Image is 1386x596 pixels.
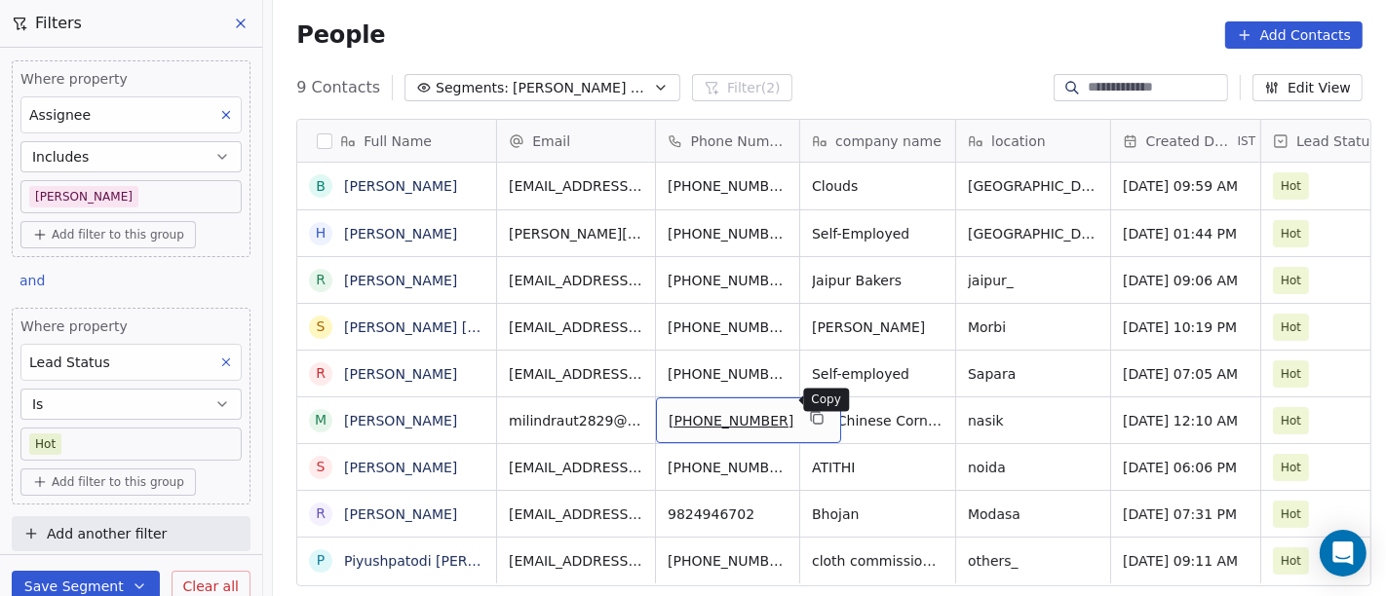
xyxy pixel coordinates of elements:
span: [EMAIL_ADDRESS][DOMAIN_NAME] [509,317,643,337]
span: [GEOGRAPHIC_DATA] [968,176,1098,196]
span: [PHONE_NUMBER] [668,317,788,337]
span: 9824946702 [668,504,788,524]
span: Sai Chinese Corner Mhasrul [812,411,943,430]
span: nasik [968,411,1098,430]
span: [PHONE_NUMBER] [668,176,788,196]
span: [EMAIL_ADDRESS][DOMAIN_NAME] [509,458,643,477]
div: s [317,317,326,337]
div: company name [800,120,955,162]
span: [EMAIL_ADDRESS][DOMAIN_NAME] [509,551,643,571]
span: Created Date [1146,131,1234,151]
span: [PERSON_NAME] [812,317,943,337]
span: Jaipur Bakers [812,271,943,290]
a: Piyushpatodi [PERSON_NAME] [344,553,549,569]
span: [EMAIL_ADDRESS][DOMAIN_NAME] [509,504,643,524]
a: [PERSON_NAME] [344,460,457,475]
span: Lead Status [1296,131,1377,151]
span: Modasa [968,504,1098,524]
span: Self-Employed [812,224,943,243]
span: Sapara [968,364,1098,384]
div: r [316,270,326,290]
div: b [316,176,326,197]
span: [EMAIL_ADDRESS][DOMAIN_NAME] [509,364,643,384]
span: IST [1238,133,1256,149]
a: [PERSON_NAME] [344,366,457,382]
span: Hot [1281,317,1301,337]
a: [PERSON_NAME] [344,273,457,288]
span: [PERSON_NAME] Follow up Hot Active [513,78,649,98]
span: company name [835,131,942,151]
span: 9 Contacts [296,76,380,99]
span: Email [532,131,570,151]
span: [PHONE_NUMBER] [669,411,793,430]
span: jaipur_ [968,271,1098,290]
span: [DATE] 12:10 AM [1123,411,1249,430]
a: [PERSON_NAME] [344,226,457,242]
span: Hot [1281,551,1301,571]
span: location [991,131,1046,151]
span: [DATE] 09:59 AM [1123,176,1249,196]
div: R [316,503,326,524]
a: [PERSON_NAME] [344,506,457,522]
span: [PHONE_NUMBER] [668,458,788,477]
button: Add Contacts [1225,21,1363,49]
span: [DATE] 07:05 AM [1123,364,1249,384]
span: Bhojan [812,504,943,524]
span: [PHONE_NUMBER] [668,224,788,243]
div: Created DateIST [1111,120,1260,162]
span: [EMAIL_ADDRESS][DOMAIN_NAME] [509,271,643,290]
span: Clouds [812,176,943,196]
div: R [316,363,326,384]
div: Open Intercom Messenger [1320,530,1367,577]
div: M [315,410,327,430]
span: [PHONE_NUMBER] [668,364,788,384]
span: ATITHI [812,458,943,477]
a: [PERSON_NAME] [344,178,457,194]
span: [DATE] 10:19 PM [1123,317,1249,337]
span: Hot [1281,504,1301,524]
span: Segments: [436,78,509,98]
span: [DATE] 09:06 AM [1123,271,1249,290]
span: cloth commission agent [812,551,943,571]
span: People [296,20,385,50]
span: Hot [1281,176,1301,196]
span: [DATE] 06:06 PM [1123,458,1249,477]
span: [PHONE_NUMBER] [668,551,788,571]
a: [PERSON_NAME] [PERSON_NAME] [344,319,575,335]
span: Hot [1281,458,1301,477]
span: Phone Number [691,131,789,151]
button: Edit View [1252,74,1363,101]
span: noida [968,458,1098,477]
span: Hot [1281,364,1301,384]
div: P [317,550,325,571]
span: [PHONE_NUMBER] [668,271,788,290]
span: [EMAIL_ADDRESS][DOMAIN_NAME] [509,176,643,196]
div: Phone Number [656,120,799,162]
span: [DATE] 07:31 PM [1123,504,1249,524]
span: [DATE] 09:11 AM [1123,551,1249,571]
div: S [317,457,326,477]
p: Copy [811,392,841,408]
a: [PERSON_NAME] [344,413,457,428]
span: milindraut2829@geml.c [509,411,643,430]
div: Email [497,120,655,162]
span: Self-employed [812,364,943,384]
span: [GEOGRAPHIC_DATA] [968,224,1098,243]
div: H [316,223,327,243]
button: Filter(2) [692,74,792,101]
span: [PERSON_NAME][EMAIL_ADDRESS][DOMAIN_NAME] [509,224,643,243]
span: Hot [1281,224,1301,243]
span: Hot [1281,411,1301,430]
span: others_ [968,551,1098,571]
span: Morbi [968,317,1098,337]
div: Full Name [297,120,496,162]
span: Full Name [364,131,432,151]
div: location [956,120,1110,162]
span: Hot [1281,271,1301,290]
span: [DATE] 01:44 PM [1123,224,1249,243]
